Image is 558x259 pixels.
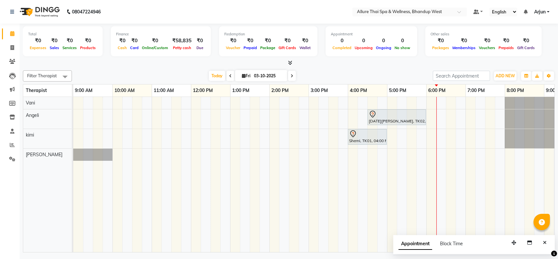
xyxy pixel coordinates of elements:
span: Products [78,46,97,50]
div: Total [28,31,97,37]
div: Finance [116,31,206,37]
div: ₹0 [48,37,61,45]
a: 9:00 AM [73,86,94,95]
a: 12:00 PM [191,86,214,95]
div: ₹0 [116,37,128,45]
div: Other sales [431,31,536,37]
span: Vani [26,100,35,106]
b: 08047224946 [72,3,101,21]
div: ₹0 [61,37,78,45]
a: 11:00 AM [152,86,176,95]
span: Gift Cards [277,46,298,50]
div: ₹0 [516,37,536,45]
span: Therapist [26,87,47,93]
span: Filter Therapist [27,73,57,78]
span: Prepaid [242,46,259,50]
span: Packages [431,46,451,50]
div: ₹0 [259,37,277,45]
div: 0 [353,37,374,45]
span: Card [128,46,140,50]
span: Package [259,46,277,50]
a: 2:00 PM [270,86,290,95]
div: ₹0 [194,37,206,45]
iframe: chat widget [531,233,551,252]
div: ₹0 [78,37,97,45]
a: 6:00 PM [427,86,447,95]
span: No show [393,46,412,50]
div: ₹0 [298,37,312,45]
span: [PERSON_NAME] [26,152,62,157]
img: logo [17,3,61,21]
div: ₹0 [242,37,259,45]
button: ADD NEW [494,71,516,81]
div: ₹0 [277,37,298,45]
div: ₹0 [224,37,242,45]
span: Angeli [26,112,39,118]
span: Completed [331,46,353,50]
input: Search Appointment [433,71,490,81]
span: Arjun [534,9,546,15]
div: ₹0 [431,37,451,45]
span: ADD NEW [496,73,515,78]
a: 4:00 PM [348,86,369,95]
div: Sherni, TK01, 04:00 PM-05:00 PM, SWEDISH MASSAGE - 60 [348,130,386,144]
span: Fri [240,73,252,78]
div: 0 [374,37,393,45]
div: 0 [393,37,412,45]
a: 7:00 PM [466,86,486,95]
span: Block Time [440,241,463,247]
span: Gift Cards [516,46,536,50]
span: Today [209,71,225,81]
div: ₹58,835 [170,37,194,45]
a: 10:00 AM [113,86,136,95]
div: ₹0 [497,37,516,45]
div: ₹0 [28,37,48,45]
span: Sales [48,46,61,50]
div: ₹0 [140,37,170,45]
span: kimi [26,132,34,138]
div: ₹0 [451,37,477,45]
div: ₹0 [128,37,140,45]
div: Appointment [331,31,412,37]
span: Petty cash [171,46,193,50]
span: Ongoing [374,46,393,50]
span: Appointment [398,238,432,250]
span: Vouchers [477,46,497,50]
a: 5:00 PM [387,86,408,95]
span: Voucher [224,46,242,50]
span: Wallet [298,46,312,50]
input: 2025-10-03 [252,71,285,81]
a: 1:00 PM [230,86,251,95]
span: Online/Custom [140,46,170,50]
span: Services [61,46,78,50]
div: [DATE][PERSON_NAME], TK02, 04:30 PM-06:00 PM, BALINESE MASSAGE - 90 [368,110,425,124]
div: 0 [331,37,353,45]
span: Cash [116,46,128,50]
span: Upcoming [353,46,374,50]
span: Prepaids [497,46,516,50]
span: Expenses [28,46,48,50]
a: 8:00 PM [505,86,526,95]
div: ₹0 [477,37,497,45]
div: Redemption [224,31,312,37]
a: 3:00 PM [309,86,330,95]
span: Due [195,46,205,50]
span: Memberships [451,46,477,50]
